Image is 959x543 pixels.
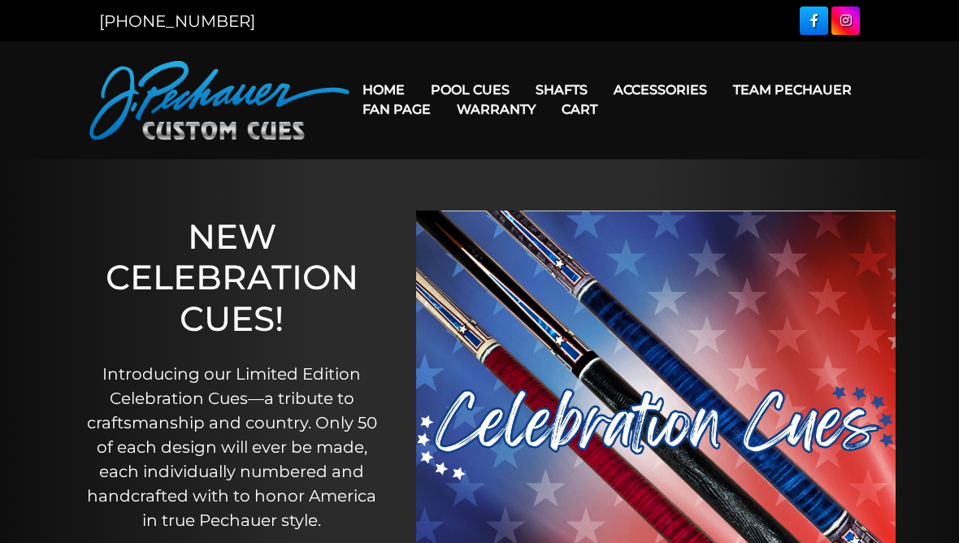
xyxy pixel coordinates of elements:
a: Pool Cues [418,69,523,111]
a: Shafts [523,69,601,111]
a: Cart [549,89,610,130]
a: Accessories [601,69,720,111]
a: Team Pechauer [720,69,865,111]
a: [PHONE_NUMBER] [99,11,255,31]
img: Pechauer Custom Cues [89,61,349,140]
a: Warranty [444,89,549,130]
h1: NEW CELEBRATION CUES! [80,216,384,339]
a: Fan Page [349,89,444,130]
p: Introducing our Limited Edition Celebration Cues—a tribute to craftsmanship and country. Only 50 ... [80,362,384,532]
a: Home [349,69,418,111]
